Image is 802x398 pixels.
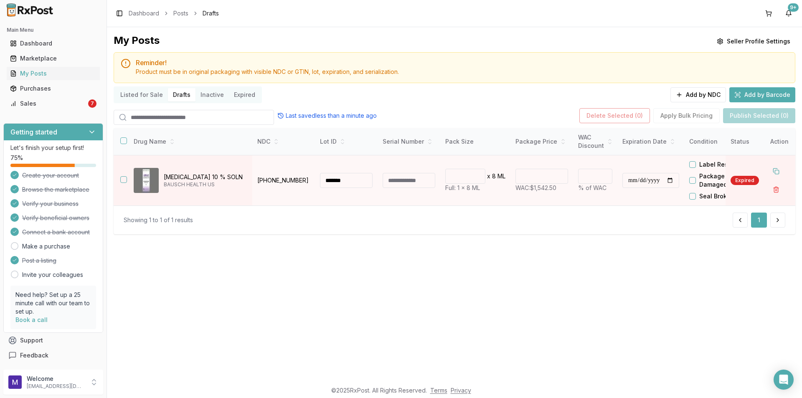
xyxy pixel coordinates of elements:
button: 1 [751,213,767,228]
a: Privacy [451,387,471,394]
p: 8 [492,172,496,180]
div: WAC Discount [578,133,612,150]
button: Add by NDC [670,87,726,102]
div: Expiration Date [622,137,679,146]
button: Drafts [168,88,195,101]
div: Purchases [10,84,96,93]
button: Add by Barcode [729,87,795,102]
span: Create your account [22,171,79,180]
button: Duplicate [769,164,784,179]
img: RxPost Logo [3,3,57,17]
a: Terms [430,387,447,394]
button: Sales7 [3,97,103,110]
div: 7 [88,99,96,108]
div: Expired [731,176,759,185]
button: 9+ [782,7,795,20]
button: Purchases [3,82,103,95]
span: Drafts [203,9,219,18]
label: Label Residue [699,160,741,169]
span: WAC: $1,542.50 [515,184,556,191]
th: Action [764,128,795,155]
a: Dashboard [7,36,100,51]
span: Verify beneficial owners [22,214,89,222]
button: Seller Profile Settings [712,34,795,49]
div: Marketplace [10,54,96,63]
p: x [487,172,490,180]
div: Open Intercom Messenger [774,370,794,390]
div: Dashboard [10,39,96,48]
span: Verify your business [22,200,79,208]
label: Package Damaged [699,172,747,189]
span: % of WAC [578,184,607,191]
a: Dashboard [129,9,159,18]
th: Condition [684,128,747,155]
div: Sales [10,99,86,108]
a: Marketplace [7,51,100,66]
span: Post a listing [22,256,56,265]
button: My Posts [3,67,103,80]
div: Package Price [515,137,568,146]
a: My Posts [7,66,100,81]
div: Serial Number [383,137,435,146]
p: Welcome [27,375,85,383]
h2: Main Menu [7,27,100,33]
th: Pack Size [440,128,510,155]
label: Seal Broken [699,192,734,200]
span: Feedback [20,351,48,360]
a: Make a purchase [22,242,70,251]
div: Lot ID [320,137,373,146]
a: Posts [173,9,188,18]
a: Sales7 [7,96,100,111]
div: Drug Name [134,137,246,146]
div: My Posts [10,69,96,78]
th: Status [726,128,764,155]
span: Browse the marketplace [22,185,89,194]
p: BAUSCH HEALTH US [164,181,246,188]
button: Support [3,333,103,348]
h5: Reminder! [136,59,788,66]
span: 75 % [10,154,23,162]
span: Full: 1 x 8 ML [445,184,480,191]
p: [EMAIL_ADDRESS][DOMAIN_NAME] [27,383,85,390]
button: Marketplace [3,52,103,65]
p: Let's finish your setup first! [10,144,96,152]
div: Showing 1 to 1 of 1 results [124,216,193,224]
img: Jublia 10 % SOLN [134,168,159,193]
span: Connect a bank account [22,228,90,236]
p: [MEDICAL_DATA] 10 % SOLN [164,173,246,181]
a: Invite your colleagues [22,271,83,279]
h3: Getting started [10,127,57,137]
img: User avatar [8,375,22,389]
div: NDC [257,137,310,146]
button: Inactive [195,88,229,101]
p: Need help? Set up a 25 minute call with our team to set up. [15,291,91,316]
a: Book a call [15,316,48,323]
nav: breadcrumb [129,9,219,18]
button: Feedback [3,348,103,363]
button: Delete [769,182,784,197]
a: Purchases [7,81,100,96]
div: Product must be in original packaging with visible NDC or GTIN, lot, expiration, and serialization. [136,68,788,76]
p: [PHONE_NUMBER] [257,176,310,185]
button: Listed for Sale [115,88,168,101]
button: Dashboard [3,37,103,50]
button: Expired [229,88,260,101]
div: 9+ [788,3,799,12]
div: Last saved less than a minute ago [277,112,377,120]
p: ML [497,172,505,180]
div: My Posts [114,34,160,49]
